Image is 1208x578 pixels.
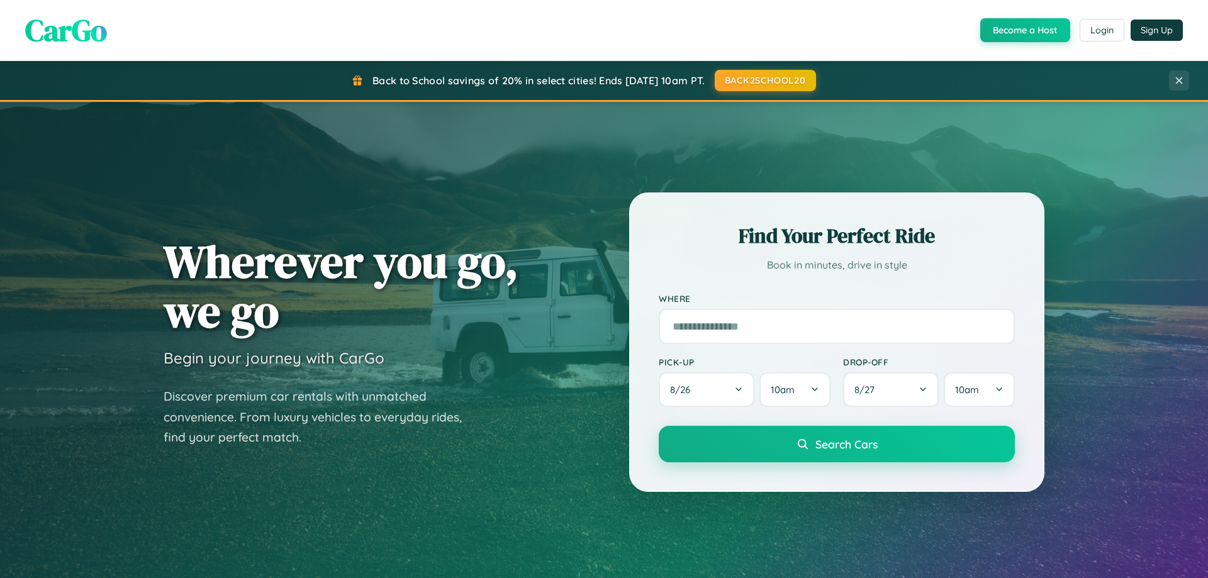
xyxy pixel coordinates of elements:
h3: Begin your journey with CarGo [164,348,384,367]
button: 10am [944,372,1015,407]
span: 8 / 27 [854,384,881,396]
span: Back to School savings of 20% in select cities! Ends [DATE] 10am PT. [372,74,705,87]
button: Login [1080,19,1124,42]
label: Drop-off [843,357,1015,367]
label: Where [659,293,1015,304]
span: 10am [771,384,795,396]
button: 8/26 [659,372,754,407]
button: Sign Up [1131,19,1183,41]
span: CarGo [25,9,107,51]
button: Search Cars [659,426,1015,462]
span: 10am [955,384,979,396]
button: 10am [759,372,830,407]
p: Discover premium car rentals with unmatched convenience. From luxury vehicles to everyday rides, ... [164,386,478,448]
button: 8/27 [843,372,939,407]
label: Pick-up [659,357,830,367]
p: Book in minutes, drive in style [659,256,1015,274]
button: BACK2SCHOOL20 [715,70,816,91]
h2: Find Your Perfect Ride [659,222,1015,250]
h1: Wherever you go, we go [164,236,518,336]
span: 8 / 26 [670,384,696,396]
span: Search Cars [815,437,878,451]
button: Become a Host [980,18,1070,42]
